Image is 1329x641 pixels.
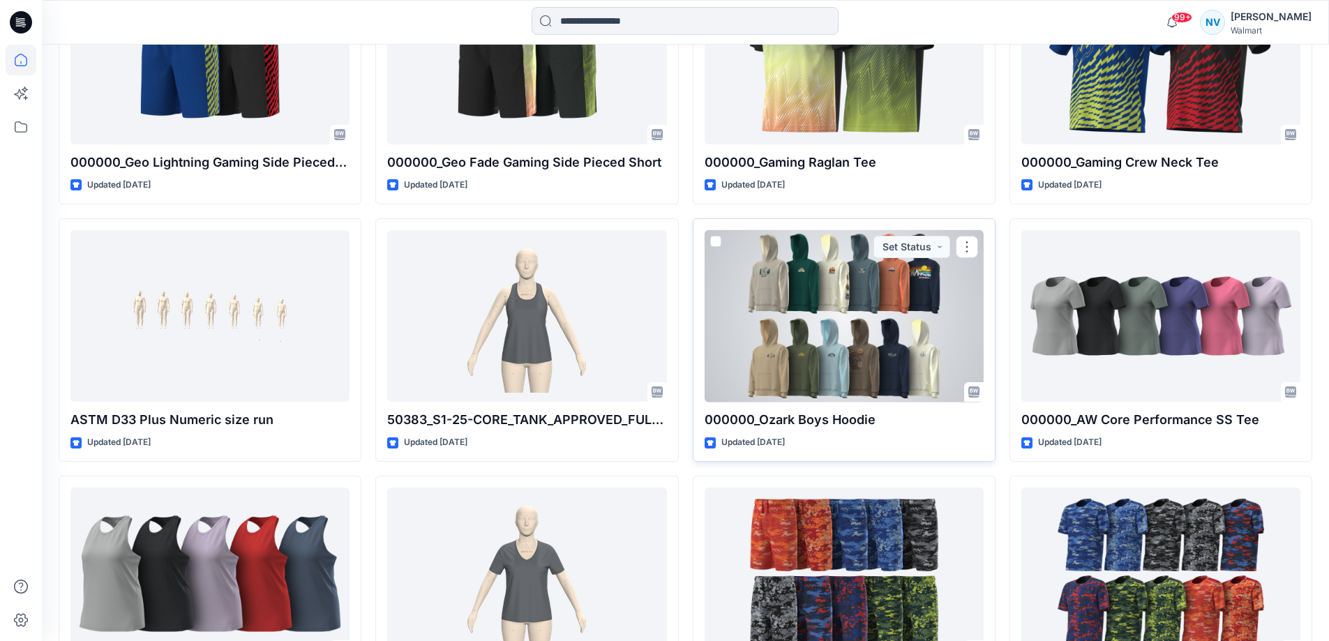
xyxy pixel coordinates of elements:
[1038,178,1102,193] p: Updated [DATE]
[721,435,785,450] p: Updated [DATE]
[70,153,350,172] p: 000000_Geo Lightning Gaming Side Pieced Short
[387,153,666,172] p: 000000_Geo Fade Gaming Side Pieced Short
[1021,153,1300,172] p: 000000_Gaming Crew Neck Tee
[404,435,467,450] p: Updated [DATE]
[1231,8,1312,25] div: [PERSON_NAME]
[1038,435,1102,450] p: Updated [DATE]
[705,230,984,402] a: 000000_Ozark Boys Hoodie
[1021,230,1300,402] a: 000000_AW Core Performance SS Tee
[387,410,666,430] p: 50383_S1-25-CORE_TANK_APPROVED_FULLSIZERANGE_3D_INTRADECO
[70,410,350,430] p: ASTM D33 Plus Numeric size run
[87,435,151,450] p: Updated [DATE]
[70,230,350,402] a: ASTM D33 Plus Numeric size run
[1231,25,1312,36] div: Walmart
[1200,10,1225,35] div: NV
[705,410,984,430] p: 000000_Ozark Boys Hoodie
[1021,410,1300,430] p: 000000_AW Core Performance SS Tee
[1171,12,1192,23] span: 99+
[721,178,785,193] p: Updated [DATE]
[387,230,666,402] a: 50383_S1-25-CORE_TANK_APPROVED_FULLSIZERANGE_3D_INTRADECO
[87,178,151,193] p: Updated [DATE]
[705,153,984,172] p: 000000_Gaming Raglan Tee
[404,178,467,193] p: Updated [DATE]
